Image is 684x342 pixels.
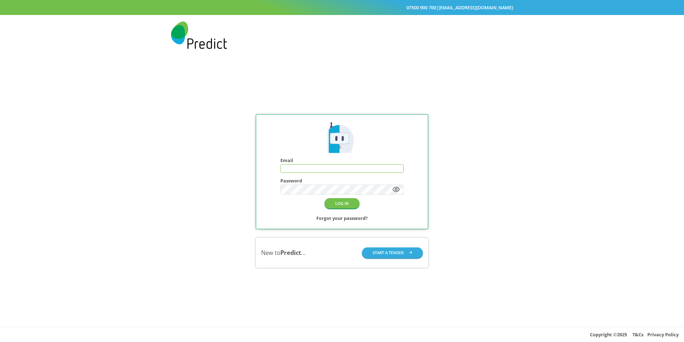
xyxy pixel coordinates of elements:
[280,158,404,163] h4: Email
[171,21,227,49] img: Predict Mobile
[325,198,359,208] button: LOG IN
[316,214,368,222] a: Forgot your password?
[261,248,305,257] div: New to ...
[362,247,423,258] button: START A TENDER
[647,331,679,338] a: Privacy Policy
[632,331,643,338] a: T&Cs
[171,3,513,12] div: |
[325,121,359,155] img: Predict Mobile
[439,4,513,11] a: [EMAIL_ADDRESS][DOMAIN_NAME]
[280,248,301,257] b: Predict
[406,4,436,11] a: 07500 900 700
[280,178,404,183] h4: Password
